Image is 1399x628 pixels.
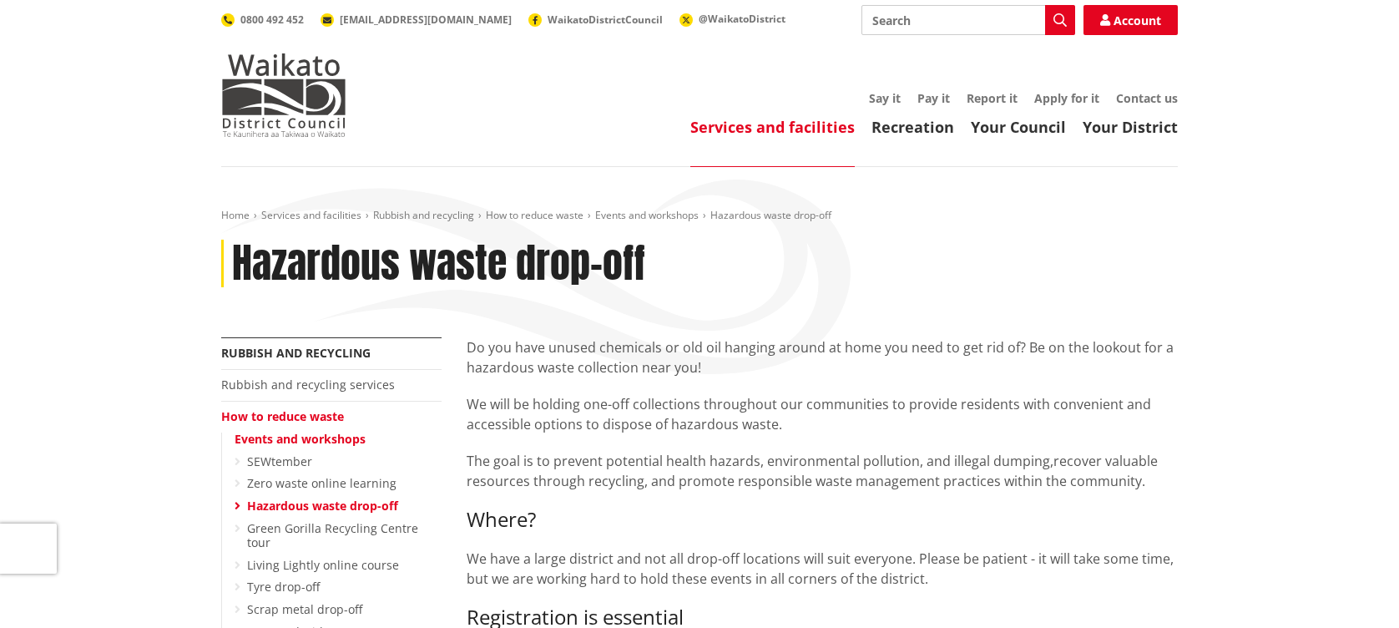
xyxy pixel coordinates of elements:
[917,90,950,106] a: Pay it
[247,453,312,469] a: SEWtember
[710,208,831,222] span: Hazardous waste drop-off
[861,5,1075,35] input: Search input
[221,209,1178,223] nav: breadcrumb
[595,208,699,222] a: Events and workshops
[467,549,1178,589] p: We have a large district and not all drop-off locations will suit everyone. Please be patient - i...
[967,90,1018,106] a: Report it
[871,117,954,137] a: Recreation
[221,208,250,222] a: Home
[486,208,583,222] a: How to reduce waste
[321,13,512,27] a: [EMAIL_ADDRESS][DOMAIN_NAME]
[690,117,855,137] a: Services and facilities
[1083,117,1178,137] a: Your District
[261,208,361,222] a: Services and facilities
[240,13,304,27] span: 0800 492 452
[373,208,474,222] a: Rubbish and recycling
[971,117,1066,137] a: Your Council
[467,394,1178,434] p: We will be holding one-off collections throughout our communities to provide residents with conve...
[699,12,785,26] span: @WaikatoDistrict
[221,53,346,137] img: Waikato District Council - Te Kaunihera aa Takiwaa o Waikato
[1116,90,1178,106] a: Contact us
[221,377,395,392] a: Rubbish and recycling services
[467,452,1158,490] span: recover valuable resources through recycling, and promote responsible waste management practices ...
[467,337,1178,377] p: Do you have unused chemicals or old oil hanging around at home you need to get rid of? Be on the ...
[679,12,785,26] a: @WaikatoDistrict
[247,579,320,595] a: Tyre drop-off
[247,520,418,550] a: Green Gorilla Recycling Centre tour
[221,408,344,424] a: How to reduce waste
[1083,5,1178,35] a: Account
[467,508,1178,532] h3: Where?
[247,601,362,617] a: Scrap metal drop-off
[1034,90,1099,106] a: Apply for it
[467,451,1178,491] p: The goal is to prevent potential health hazards, environmental pollution, and illegal dumping,
[235,431,366,447] a: Events and workshops
[548,13,663,27] span: WaikatoDistrictCouncil
[869,90,901,106] a: Say it
[221,13,304,27] a: 0800 492 452
[340,13,512,27] span: [EMAIL_ADDRESS][DOMAIN_NAME]
[528,13,663,27] a: WaikatoDistrictCouncil
[247,557,399,573] a: Living Lightly online course
[247,475,396,491] a: Zero waste online learning
[247,498,398,514] a: Hazardous waste drop-off
[221,345,371,361] a: Rubbish and recycling
[232,240,645,288] h1: Hazardous waste drop-off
